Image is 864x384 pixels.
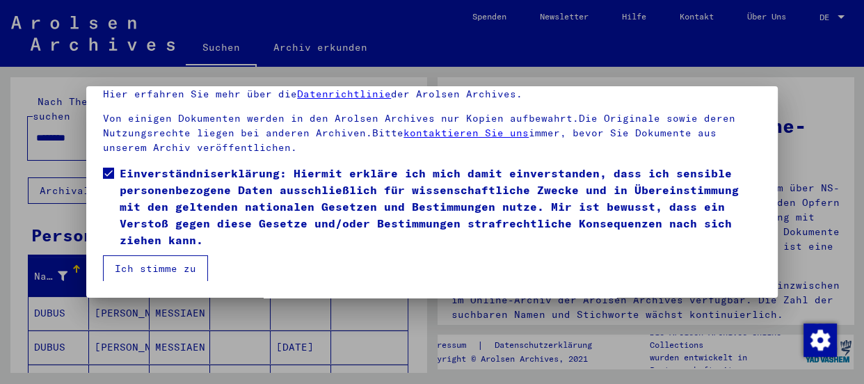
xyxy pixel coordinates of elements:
[103,255,208,282] button: Ich stimme zu
[403,127,529,139] a: kontaktieren Sie uns
[803,323,837,357] img: Zustimmung ändern
[103,111,761,155] p: Von einigen Dokumenten werden in den Arolsen Archives nur Kopien aufbewahrt.Die Originale sowie d...
[103,87,761,102] p: Hier erfahren Sie mehr über die der Arolsen Archives.
[120,165,761,248] span: Einverständniserklärung: Hiermit erkläre ich mich damit einverstanden, dass ich sensible personen...
[803,323,836,356] div: Zustimmung ändern
[297,88,391,100] a: Datenrichtlinie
